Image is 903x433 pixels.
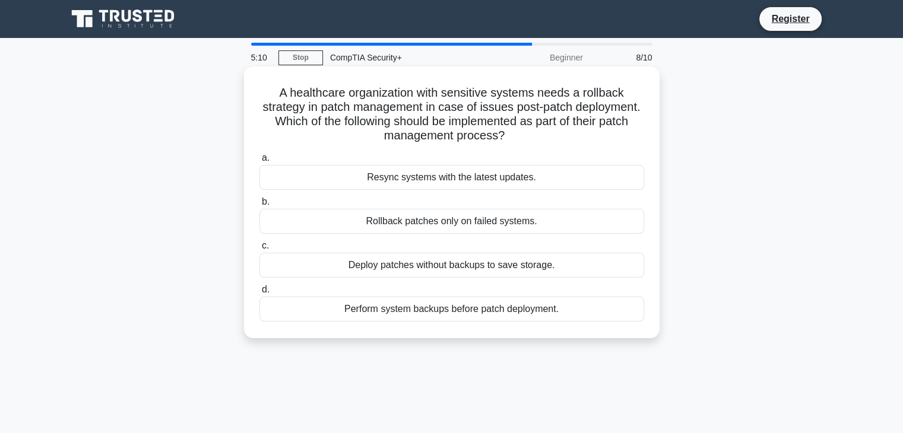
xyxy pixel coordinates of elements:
div: Beginner [486,46,590,69]
span: b. [262,196,270,206]
a: Register [764,11,816,26]
span: d. [262,284,270,294]
span: a. [262,152,270,163]
span: c. [262,240,269,250]
div: 8/10 [590,46,660,69]
div: Resync systems with the latest updates. [259,165,644,190]
div: 5:10 [244,46,278,69]
div: CompTIA Security+ [323,46,486,69]
h5: A healthcare organization with sensitive systems needs a rollback strategy in patch management in... [258,85,645,144]
div: Perform system backups before patch deployment. [259,297,644,321]
div: Deploy patches without backups to save storage. [259,253,644,278]
a: Stop [278,50,323,65]
div: Rollback patches only on failed systems. [259,209,644,234]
